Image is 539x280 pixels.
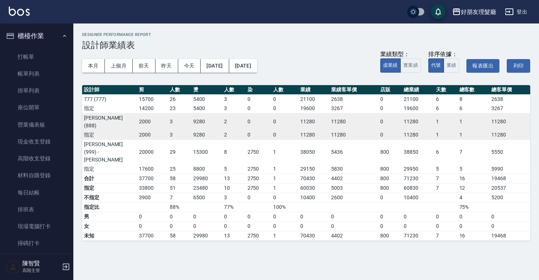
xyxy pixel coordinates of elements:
td: 0 [271,221,298,231]
td: 0 [378,113,402,130]
td: 1 [271,183,298,193]
th: 設計師 [82,85,137,95]
td: 37700 [137,174,168,183]
td: 1 [271,139,298,164]
button: [DATE] [201,59,229,73]
td: 15700 [137,94,168,104]
a: 現金收支登錄 [3,133,70,150]
td: 58 [168,231,191,240]
td: 0 [271,113,298,130]
a: 材料自購登錄 [3,167,70,184]
td: 21100 [298,94,329,104]
td: 3900 [137,193,168,202]
td: 19600 [298,104,329,113]
td: 0 [458,221,489,231]
td: 3267 [329,104,378,113]
td: 1 [271,174,298,183]
td: 13 [222,174,246,183]
button: 業績 [444,58,459,73]
td: 0 [402,221,434,231]
td: 9280 [191,130,222,140]
td: 19468 [489,174,530,183]
th: 店販 [378,85,402,95]
img: Person [6,259,21,274]
td: 3 [168,113,191,130]
td: 0 [378,104,402,113]
td: 11280 [329,113,378,130]
div: 業績類型： [380,51,421,58]
button: save [431,4,445,19]
td: 0 [271,94,298,104]
td: 2750 [246,164,271,174]
td: 0 [489,212,530,221]
td: 0 [378,221,402,231]
td: 29980 [191,231,222,240]
td: 0 [271,104,298,113]
td: 29 [168,139,191,164]
td: 77% [222,202,246,212]
button: 報表匯出 [466,59,499,73]
td: 3 [222,104,246,113]
td: 2600 [329,193,378,202]
td: 0 [402,212,434,221]
th: 天數 [434,85,458,95]
button: [DATE] [229,59,257,73]
td: 7 [434,174,458,183]
button: 上個月 [105,59,133,73]
td: 8 [222,139,246,164]
td: 0 [222,212,246,221]
td: 5436 [329,139,378,164]
td: 0 [191,212,222,221]
td: 70430 [298,231,329,240]
td: [PERSON_NAME](999) - [PERSON_NAME] [82,139,137,164]
td: 0 [434,221,458,231]
td: 10 [222,183,246,193]
td: [PERSON_NAME](888) [82,113,137,130]
td: 指定 [82,183,137,193]
a: 打帳單 [3,48,70,65]
td: 7 [458,139,489,164]
td: 5 [222,164,246,174]
td: 100% [271,202,298,212]
th: 業績 [298,85,329,95]
td: 16 [458,231,489,240]
td: 0 [137,221,168,231]
td: 777 (777) [82,94,137,104]
td: 800 [378,164,402,174]
td: 800 [378,139,402,164]
td: 6 [434,139,458,164]
td: 0 [298,212,329,221]
td: 8 [458,94,489,104]
td: 0 [137,212,168,221]
td: 0 [168,212,191,221]
td: 9280 [191,113,222,130]
td: 1 [271,164,298,174]
td: 2750 [246,139,271,164]
td: 5400 [191,94,222,104]
td: 12 [458,183,489,193]
button: 列印 [507,59,530,73]
th: 總業績 [402,85,434,95]
td: 5 [458,164,489,174]
td: 1 [434,113,458,130]
td: 3 [168,130,191,140]
td: 0 [378,212,402,221]
td: 11280 [402,130,434,140]
a: 現場電腦打卡 [3,218,70,235]
td: 未知 [82,231,137,240]
td: 29150 [298,164,329,174]
td: 88% [168,202,191,212]
button: 實業績 [400,58,421,73]
td: 5 [434,164,458,174]
td: 71230 [402,174,434,183]
td: 11280 [489,113,530,130]
button: 櫃檯作業 [3,26,70,46]
td: 指定比 [82,202,137,212]
td: 51 [168,183,191,193]
td: 11280 [489,130,530,140]
td: 1 [458,113,489,130]
td: 800 [378,231,402,240]
td: 0 [271,193,298,202]
td: 合計 [82,174,137,183]
td: 4 [458,193,489,202]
